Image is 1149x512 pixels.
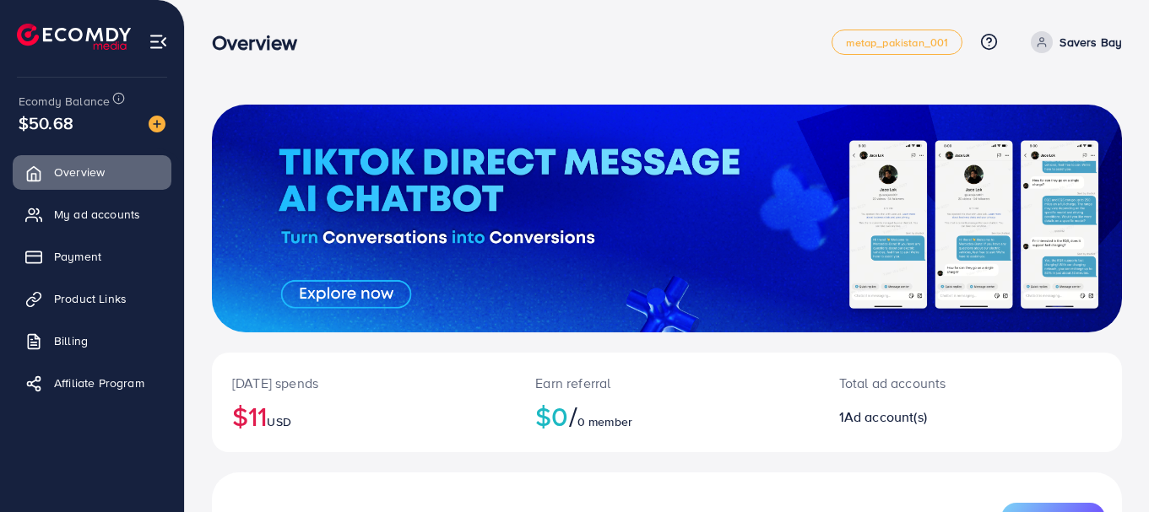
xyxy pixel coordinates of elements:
[13,155,171,189] a: Overview
[54,290,127,307] span: Product Links
[839,409,1027,425] h2: 1
[844,407,927,426] span: Ad account(s)
[13,197,171,231] a: My ad accounts
[577,413,632,430] span: 0 member
[267,413,290,430] span: USD
[13,324,171,358] a: Billing
[149,116,165,132] img: image
[19,110,73,135] span: $50.68
[54,206,140,223] span: My ad accounts
[13,240,171,273] a: Payment
[1077,436,1136,499] iframe: Chat
[13,282,171,315] a: Product Links
[54,332,88,349] span: Billing
[17,24,131,50] img: logo
[54,248,101,265] span: Payment
[149,32,168,51] img: menu
[569,396,577,435] span: /
[54,164,105,181] span: Overview
[54,375,144,391] span: Affiliate Program
[13,366,171,400] a: Affiliate Program
[1024,31,1122,53] a: Savers Bay
[232,400,495,432] h2: $11
[535,373,798,393] p: Earn referral
[846,37,949,48] span: metap_pakistan_001
[212,30,311,55] h3: Overview
[832,30,963,55] a: metap_pakistan_001
[535,400,798,432] h2: $0
[1060,32,1122,52] p: Savers Bay
[232,373,495,393] p: [DATE] spends
[19,93,110,110] span: Ecomdy Balance
[839,373,1027,393] p: Total ad accounts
